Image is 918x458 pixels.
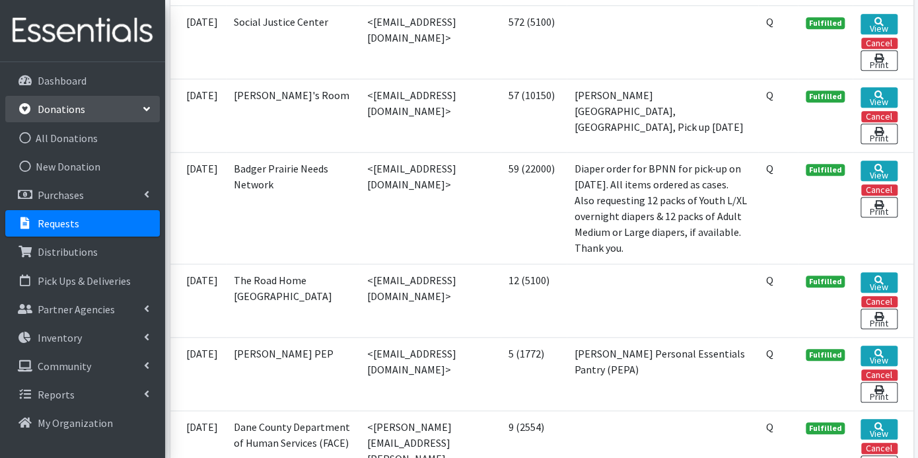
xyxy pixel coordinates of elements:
td: [PERSON_NAME] PEP [226,337,360,410]
a: Print [861,50,897,71]
p: Purchases [38,188,84,202]
a: Reports [5,381,160,408]
td: [DATE] [170,152,226,264]
td: <[EMAIL_ADDRESS][DOMAIN_NAME]> [359,264,500,337]
td: [PERSON_NAME]'s Room [226,79,360,152]
p: Requests [38,217,79,230]
a: Print [861,309,897,329]
p: Donations [38,102,85,116]
p: Reports [38,388,75,401]
td: <[EMAIL_ADDRESS][DOMAIN_NAME]> [359,5,500,79]
td: 572 (5100) [501,5,567,79]
td: <[EMAIL_ADDRESS][DOMAIN_NAME]> [359,152,500,264]
p: Partner Agencies [38,303,115,316]
a: Purchases [5,182,160,208]
a: My Organization [5,410,160,436]
td: Diaper order for BPNN for pick-up on [DATE]. All items ordered as cases. Also requesting 12 packs... [567,152,758,264]
p: Distributions [38,245,98,258]
td: [PERSON_NAME][GEOGRAPHIC_DATA], [GEOGRAPHIC_DATA], Pick up [DATE] [567,79,758,152]
button: Cancel [861,184,898,196]
p: Pick Ups & Deliveries [38,274,131,287]
td: 5 (1772) [501,337,567,410]
p: My Organization [38,416,113,430]
td: [DATE] [170,337,226,410]
span: Fulfilled [806,17,845,29]
td: Badger Prairie Needs Network [226,152,360,264]
td: <[EMAIL_ADDRESS][DOMAIN_NAME]> [359,79,500,152]
span: Fulfilled [806,276,845,287]
span: Fulfilled [806,349,845,361]
button: Cancel [861,369,898,381]
a: View [861,346,897,366]
button: Cancel [861,111,898,122]
p: Inventory [38,331,82,344]
a: Print [861,197,897,217]
td: [DATE] [170,79,226,152]
span: Fulfilled [806,91,845,102]
abbr: Quantity [766,420,773,434]
abbr: Quantity [766,89,773,102]
a: Pick Ups & Deliveries [5,268,160,294]
a: Inventory [5,324,160,351]
p: Dashboard [38,74,87,87]
a: Distributions [5,239,160,265]
button: Cancel [861,443,898,454]
td: [DATE] [170,5,226,79]
img: HumanEssentials [5,9,160,53]
td: [PERSON_NAME] Personal Essentials Pantry (PEPA) [567,337,758,410]
button: Cancel [861,38,898,49]
a: Print [861,382,897,402]
abbr: Quantity [766,162,773,175]
a: Print [861,124,897,144]
a: View [861,161,897,181]
a: All Donations [5,125,160,151]
a: View [861,419,897,439]
span: Fulfilled [806,164,845,176]
a: Partner Agencies [5,296,160,323]
td: [DATE] [170,264,226,337]
a: Community [5,353,160,379]
span: Fulfilled [806,422,845,434]
td: 59 (22000) [501,152,567,264]
td: Social Justice Center [226,5,360,79]
button: Cancel [861,296,898,307]
abbr: Quantity [766,15,773,28]
a: View [861,272,897,293]
td: 57 (10150) [501,79,567,152]
a: View [861,87,897,108]
a: Requests [5,210,160,237]
abbr: Quantity [766,274,773,287]
p: Community [38,360,91,373]
td: The Road Home [GEOGRAPHIC_DATA] [226,264,360,337]
a: Dashboard [5,67,160,94]
abbr: Quantity [766,347,773,360]
td: 12 (5100) [501,264,567,337]
a: Donations [5,96,160,122]
a: New Donation [5,153,160,180]
a: View [861,14,897,34]
td: <[EMAIL_ADDRESS][DOMAIN_NAME]> [359,337,500,410]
